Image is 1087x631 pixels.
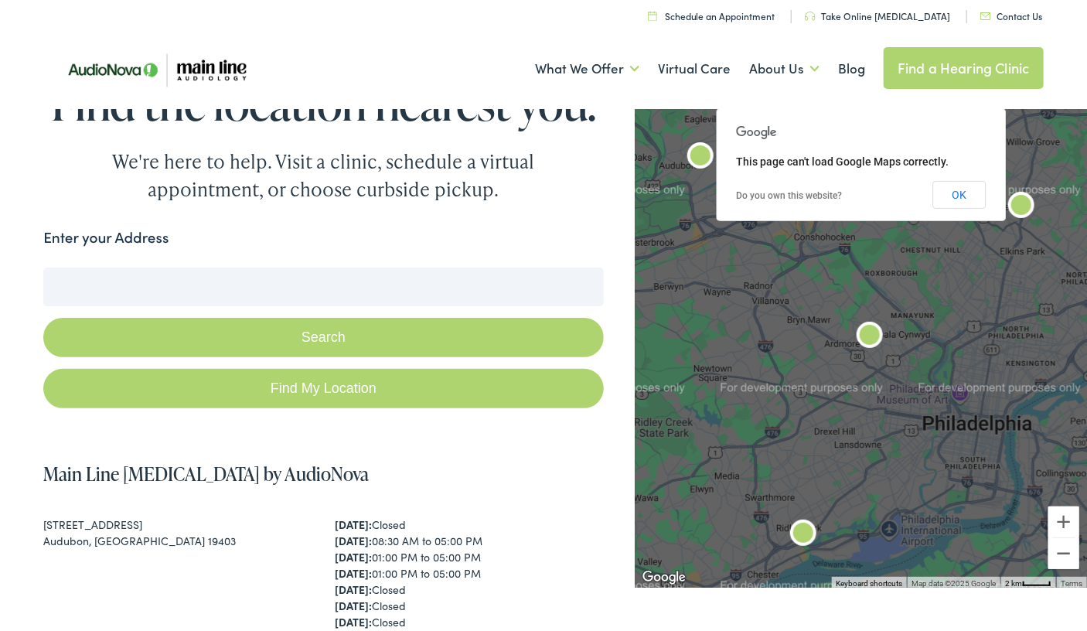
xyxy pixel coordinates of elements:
a: Take Online [MEDICAL_DATA] [805,9,951,22]
strong: [DATE]: [335,517,372,532]
div: AudioNova [997,182,1046,232]
a: Do you own this website? [736,190,842,201]
a: Terms (opens in new tab) [1061,579,1082,588]
div: Main Line Audiology by AudioNova [779,510,828,560]
h1: Find the location nearest you. [43,77,603,128]
strong: [DATE]: [335,614,372,629]
img: utility icon [980,12,991,20]
a: Blog [838,40,865,97]
a: About Us [749,40,820,97]
img: Google [639,568,690,588]
div: Main Line Audiology by AudioNova [676,133,725,182]
div: We're here to help. Visit a clinic, schedule a virtual appointment, or choose curbside pickup. [76,148,571,203]
strong: [DATE]: [335,533,372,548]
a: What We Offer [535,40,639,97]
a: Main Line [MEDICAL_DATA] by AudioNova [43,461,369,486]
strong: [DATE]: [335,582,372,597]
a: Find My Location [43,369,603,408]
div: Closed 08:30 AM to 05:00 PM 01:00 PM to 05:00 PM 01:00 PM to 05:00 PM Closed Closed Closed [335,517,604,630]
strong: [DATE]: [335,598,372,613]
span: Map data ©2025 Google [912,579,996,588]
div: Main Line Audiology by AudioNova [845,312,894,362]
strong: [DATE]: [335,565,372,581]
span: 2 km [1005,579,1022,588]
a: Open this area in Google Maps (opens a new window) [639,568,690,588]
img: utility icon [805,12,816,21]
label: Enter your Address [43,227,169,249]
div: [STREET_ADDRESS] [43,517,312,533]
input: Enter your address or zip code [43,268,603,306]
button: Zoom out [1048,538,1079,569]
button: Map Scale: 2 km per 34 pixels [1000,577,1056,588]
button: OK [932,181,986,209]
a: Find a Hearing Clinic [884,47,1044,89]
div: Audubon, [GEOGRAPHIC_DATA] 19403 [43,533,312,549]
button: Keyboard shortcuts [836,578,902,589]
button: Zoom in [1048,507,1079,537]
button: Search [43,318,603,357]
span: This page can't load Google Maps correctly. [736,155,949,168]
a: Contact Us [980,9,1043,22]
a: Virtual Care [658,40,731,97]
strong: [DATE]: [335,549,372,564]
a: Schedule an Appointment [648,9,775,22]
img: utility icon [648,11,657,21]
